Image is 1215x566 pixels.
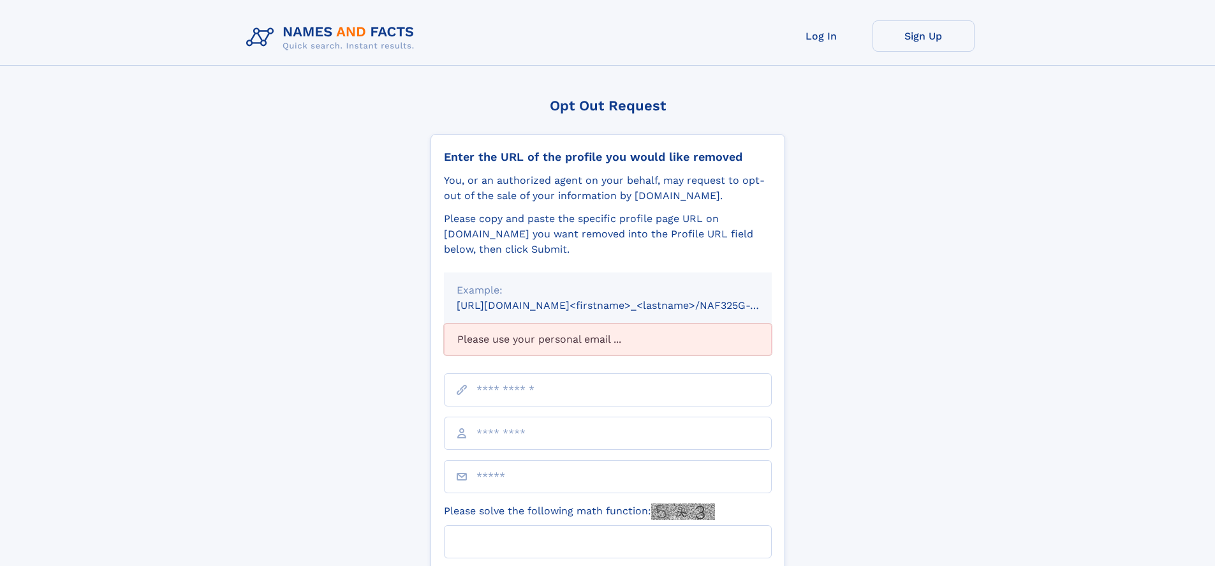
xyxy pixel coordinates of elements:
small: [URL][DOMAIN_NAME]<firstname>_<lastname>/NAF325G-xxxxxxxx [457,299,796,311]
label: Please solve the following math function: [444,503,715,520]
div: You, or an authorized agent on your behalf, may request to opt-out of the sale of your informatio... [444,173,772,204]
div: Enter the URL of the profile you would like removed [444,150,772,164]
div: Please use your personal email ... [444,324,772,355]
div: Example: [457,283,759,298]
a: Sign Up [873,20,975,52]
div: Opt Out Request [431,98,785,114]
div: Please copy and paste the specific profile page URL on [DOMAIN_NAME] you want removed into the Pr... [444,211,772,257]
img: Logo Names and Facts [241,20,425,55]
a: Log In [770,20,873,52]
